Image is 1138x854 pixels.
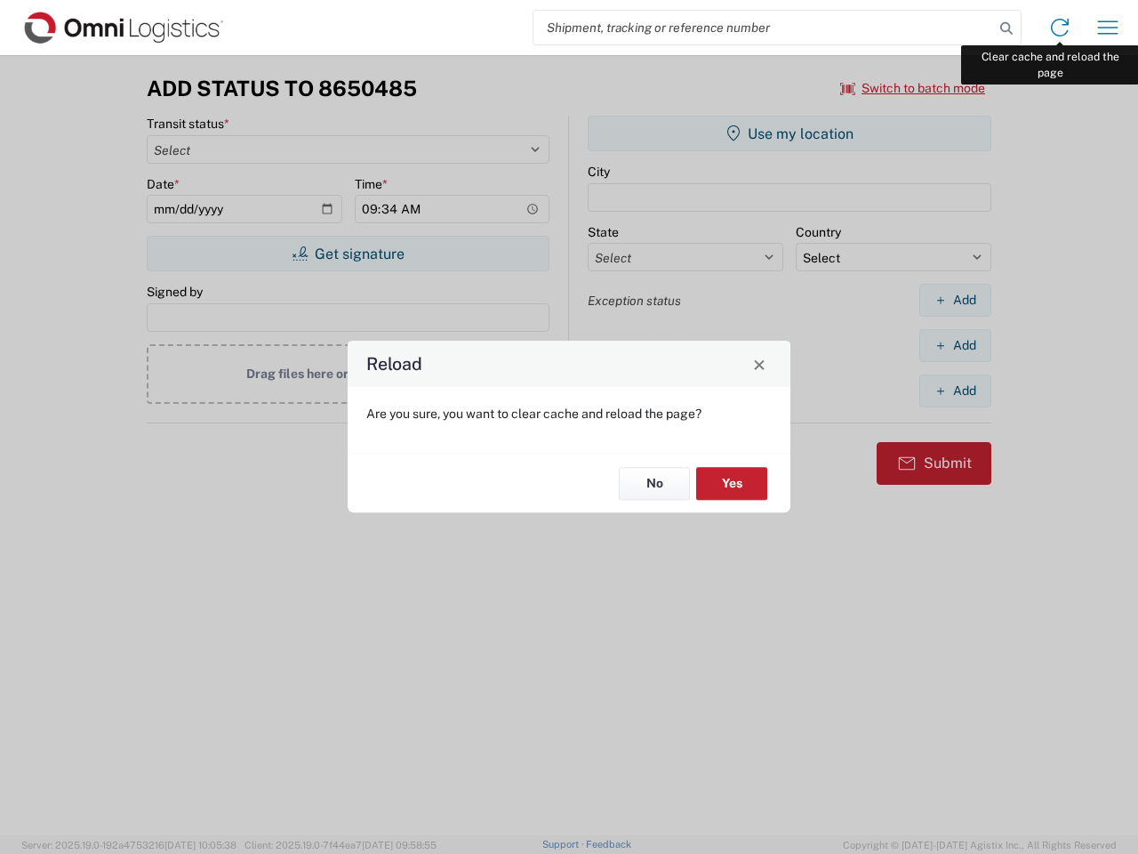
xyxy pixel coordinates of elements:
button: Yes [696,467,767,500]
h4: Reload [366,351,422,377]
p: Are you sure, you want to clear cache and reload the page? [366,406,772,422]
button: No [619,467,690,500]
button: Close [747,351,772,376]
input: Shipment, tracking or reference number [533,11,994,44]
